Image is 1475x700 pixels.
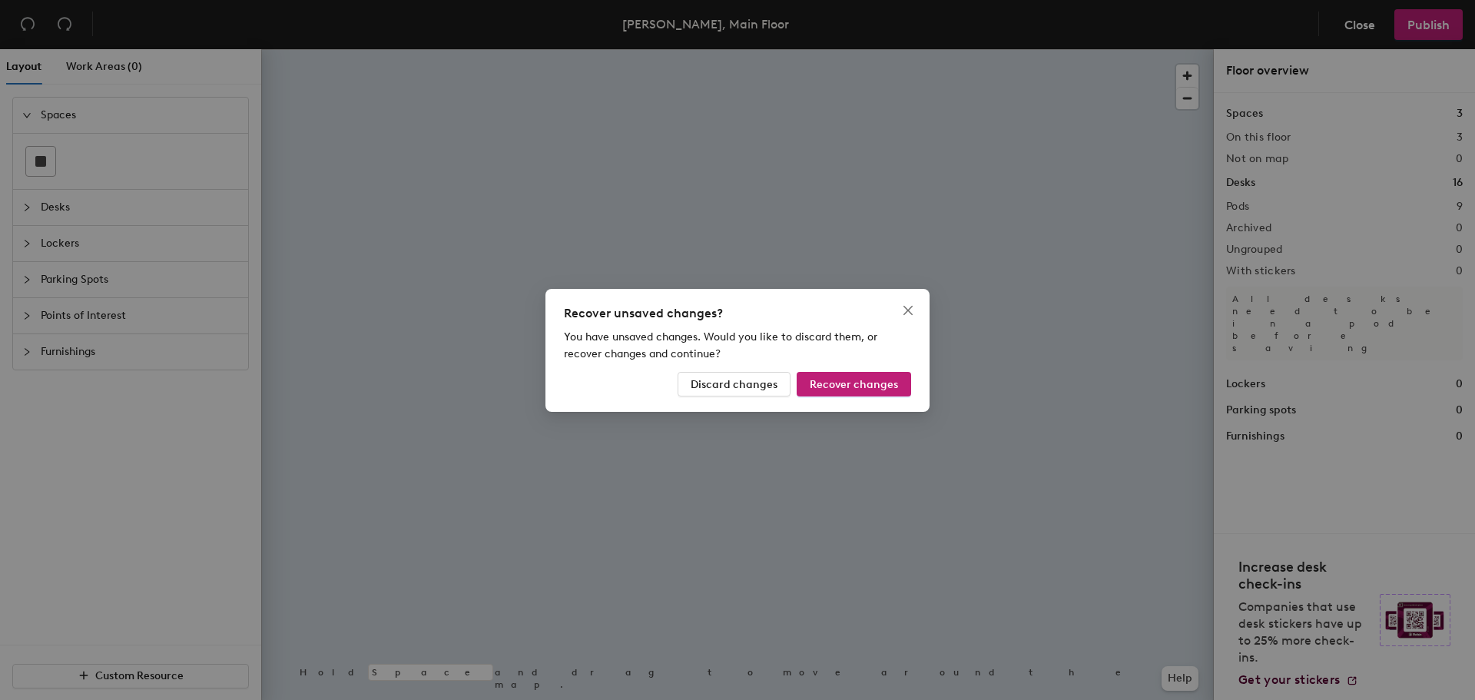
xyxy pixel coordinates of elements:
button: Discard changes [678,372,791,396]
span: Discard changes [691,377,777,390]
span: close [902,304,914,317]
button: Close [896,298,920,323]
span: You have unsaved changes. Would you like to discard them, or recover changes and continue? [564,330,877,360]
span: Recover changes [810,377,898,390]
div: Recover unsaved changes? [564,304,911,323]
button: Recover changes [797,372,911,396]
span: Close [896,304,920,317]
